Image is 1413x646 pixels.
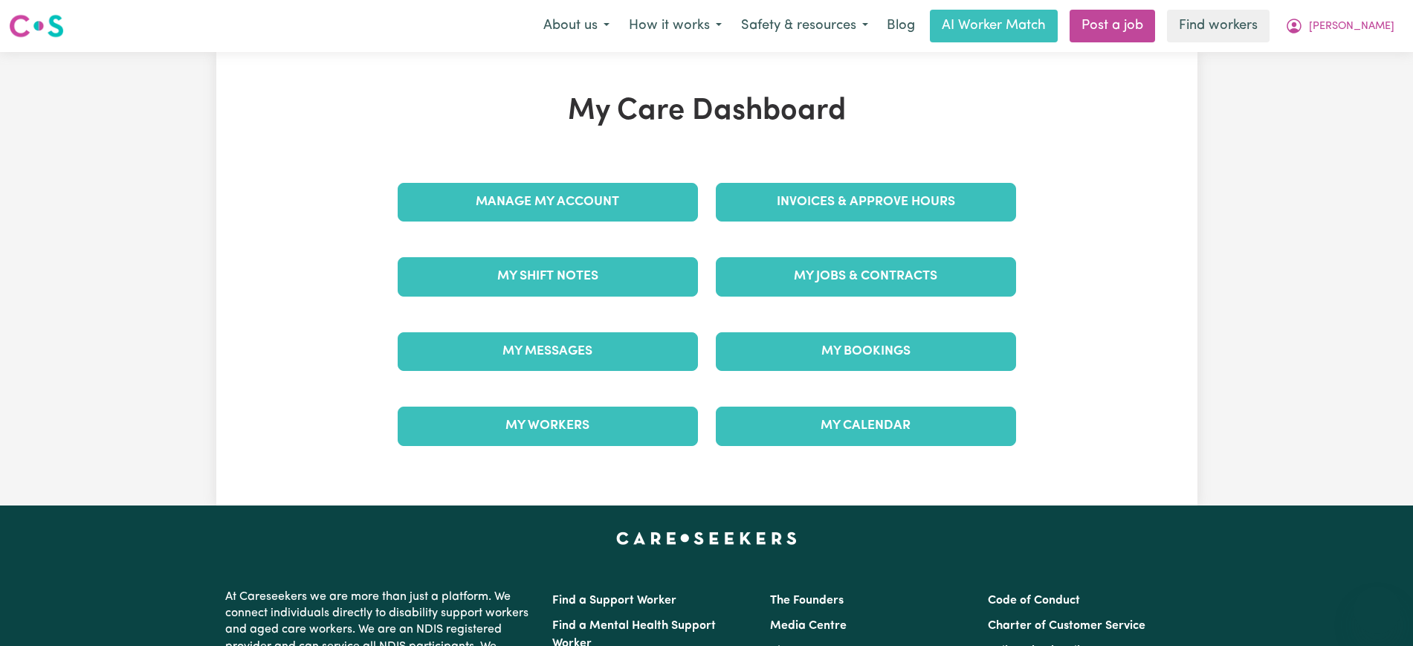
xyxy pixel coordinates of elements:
[616,532,797,544] a: Careseekers home page
[716,407,1016,445] a: My Calendar
[1167,10,1270,42] a: Find workers
[398,407,698,445] a: My Workers
[398,257,698,296] a: My Shift Notes
[1070,10,1155,42] a: Post a job
[716,257,1016,296] a: My Jobs & Contracts
[398,183,698,222] a: Manage My Account
[619,10,731,42] button: How it works
[716,183,1016,222] a: Invoices & Approve Hours
[770,595,844,607] a: The Founders
[1354,587,1401,634] iframe: Button to launch messaging window
[9,9,64,43] a: Careseekers logo
[731,10,878,42] button: Safety & resources
[878,10,924,42] a: Blog
[389,94,1025,129] h1: My Care Dashboard
[398,332,698,371] a: My Messages
[988,620,1145,632] a: Charter of Customer Service
[1275,10,1404,42] button: My Account
[930,10,1058,42] a: AI Worker Match
[988,595,1080,607] a: Code of Conduct
[716,332,1016,371] a: My Bookings
[552,595,676,607] a: Find a Support Worker
[770,620,847,632] a: Media Centre
[534,10,619,42] button: About us
[1309,19,1394,35] span: [PERSON_NAME]
[9,13,64,39] img: Careseekers logo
